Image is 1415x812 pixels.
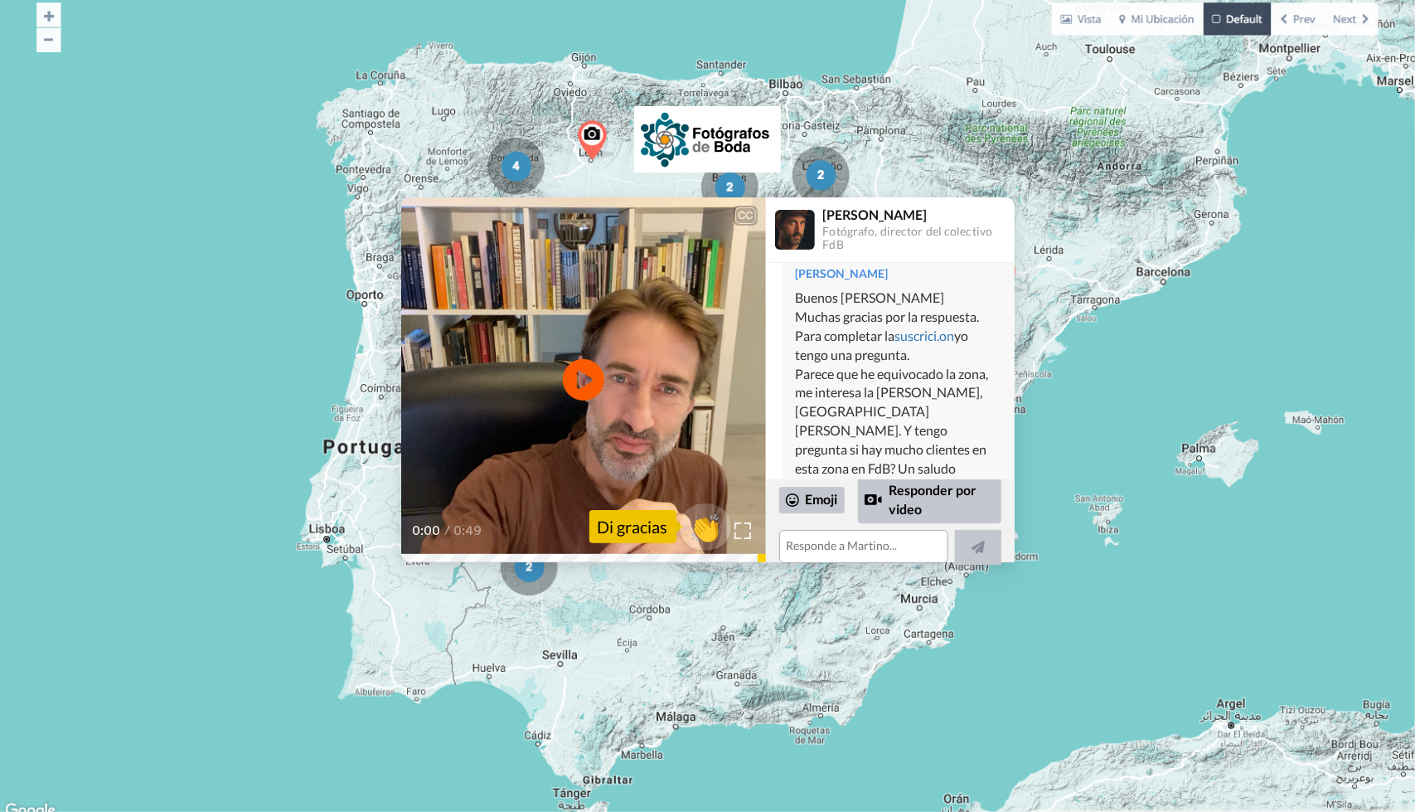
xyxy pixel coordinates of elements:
[779,487,845,513] div: Emoji
[775,210,815,250] img: Profile Image
[454,521,483,541] span: 0:49
[796,289,1001,308] div: Buenos [PERSON_NAME]
[858,477,1001,523] div: Responder por video
[823,225,1014,253] div: Fotógrafo, director del colectivo FdB
[735,207,756,224] div: CC
[413,521,442,541] span: 0:00
[589,510,676,543] div: Di gracias
[634,106,781,173] img: logo
[895,328,955,343] a: suscrici.on
[796,308,1001,365] div: Muchas gracias por la respuesta. Para completar la yo tengo una pregunta.
[734,523,751,539] img: Full screen
[865,490,883,510] div: Reply by Video
[796,365,1001,498] div: Parece que he equivocado la zona, me interesa la [PERSON_NAME], [GEOGRAPHIC_DATA][PERSON_NAME]. Y...
[823,207,1014,222] div: [PERSON_NAME]
[679,503,731,550] button: 👏
[796,265,1001,282] div: [PERSON_NAME]
[679,510,731,543] span: 👏
[445,521,451,541] span: /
